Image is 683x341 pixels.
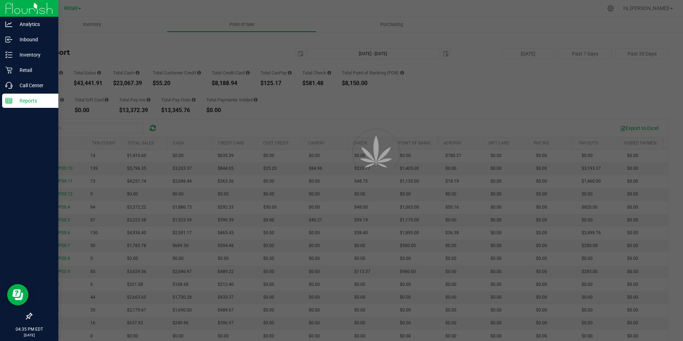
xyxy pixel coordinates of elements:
[12,96,55,105] p: Reports
[12,35,55,44] p: Inbound
[3,332,55,338] p: [DATE]
[7,284,28,305] iframe: Resource center
[12,66,55,74] p: Retail
[5,51,12,58] inline-svg: Inventory
[5,97,12,104] inline-svg: Reports
[5,67,12,74] inline-svg: Retail
[12,81,55,90] p: Call Center
[12,51,55,59] p: Inventory
[3,326,55,332] p: 04:35 PM EDT
[5,36,12,43] inline-svg: Inbound
[5,82,12,89] inline-svg: Call Center
[5,21,12,28] inline-svg: Analytics
[12,20,55,28] p: Analytics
